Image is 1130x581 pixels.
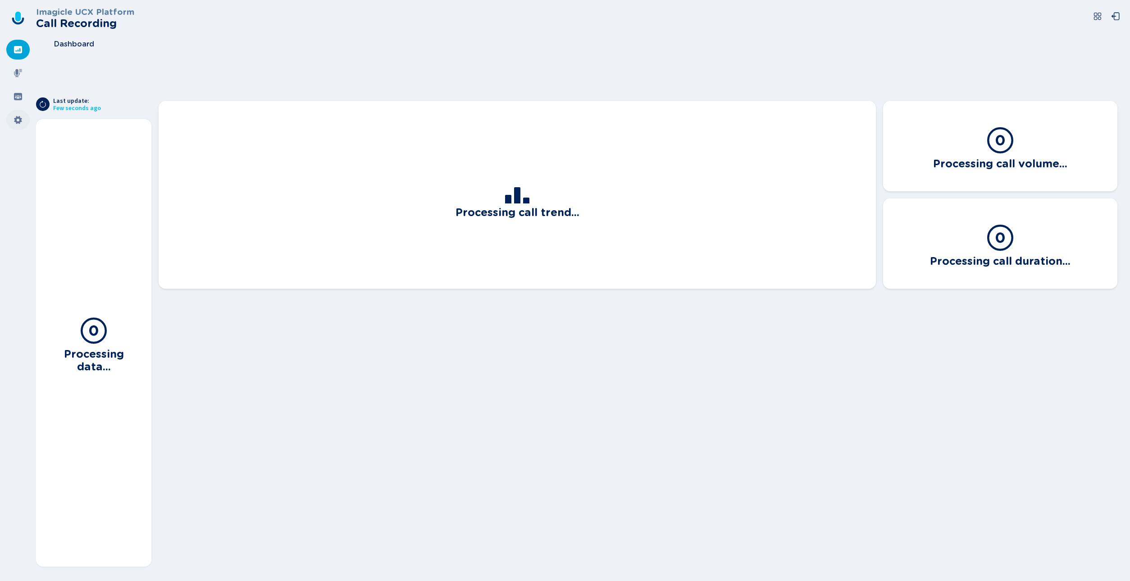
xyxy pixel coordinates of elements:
div: Dashboard [6,40,30,60]
span: Few seconds ago [53,105,101,112]
div: Recordings [6,63,30,83]
h3: Processing call trend... [456,203,579,219]
div: Groups [6,87,30,106]
svg: arrow-clockwise [39,101,46,108]
h3: Processing data... [47,345,141,373]
span: Dashboard [54,40,94,48]
h2: Call Recording [36,17,134,30]
h3: Processing call duration... [930,252,1071,267]
svg: box-arrow-left [1111,12,1120,21]
h3: Imagicle UCX Platform [36,7,134,17]
h3: Processing call volume... [933,155,1067,170]
svg: groups-filled [14,92,23,101]
svg: dashboard-filled [14,45,23,54]
div: Settings [6,110,30,130]
span: Last update: [53,97,101,105]
svg: mic-fill [14,69,23,78]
